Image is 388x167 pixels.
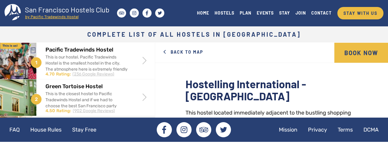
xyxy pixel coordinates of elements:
div: 4.50 [45,108,55,114]
a: FAQ [5,122,25,137]
a: CONTACT [309,9,334,17]
a: DCMA [359,122,383,137]
div: This is the closest hostel to Pacific Tradewinds Hostel and if we had to choose the best San Fran... [45,91,128,139]
div: (236 Google Reviews) [72,71,114,77]
div: This is our hostel. Pacific Tradewinds Hostel is the smallest hostel in the city. The atmosphere ... [45,54,128,103]
a: House Rules [25,122,66,137]
a: Facebook [157,122,172,137]
a: JOIN [293,9,309,17]
a: STAY [276,9,293,17]
a: Twitter [216,122,231,137]
a: HOME [194,9,212,17]
h2: Pacific Tradewinds Hostel [45,47,128,53]
a: EVENTS [254,9,276,17]
tspan: by Pacific Tradewinds Hostel [25,14,79,19]
div: (902 Google Reviews) [73,108,115,114]
a: Mission [274,122,302,137]
a: Privacy [303,122,332,137]
a: Book Now [334,43,388,63]
h2: Green Tortoise Hostel [45,84,128,90]
a: Back to Map [160,43,206,62]
div: 4.70 [45,71,55,77]
div: Rating: [56,71,71,77]
span: 2 [31,94,42,105]
a: San Francisco Hostels Club by Pacific Tradewinds Hostel [5,4,115,22]
a: HOSTELS [212,9,237,17]
a: STAY WITH US [337,7,383,19]
a: PLAN [237,9,254,17]
div: Rating: [56,108,71,114]
span: 1 [31,57,42,68]
div: This hostel located immediately adjacent to the bustling shopping district of [GEOGRAPHIC_DATA]. ... [186,109,358,148]
a: Tripadvisor [196,122,211,137]
h2: Hostelling International - [GEOGRAPHIC_DATA] [186,78,358,102]
a: Instagram [176,122,192,137]
a: Stay Free [67,122,101,137]
a: Terms [333,122,358,137]
tspan: San Francisco Hostels Club [25,5,109,14]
